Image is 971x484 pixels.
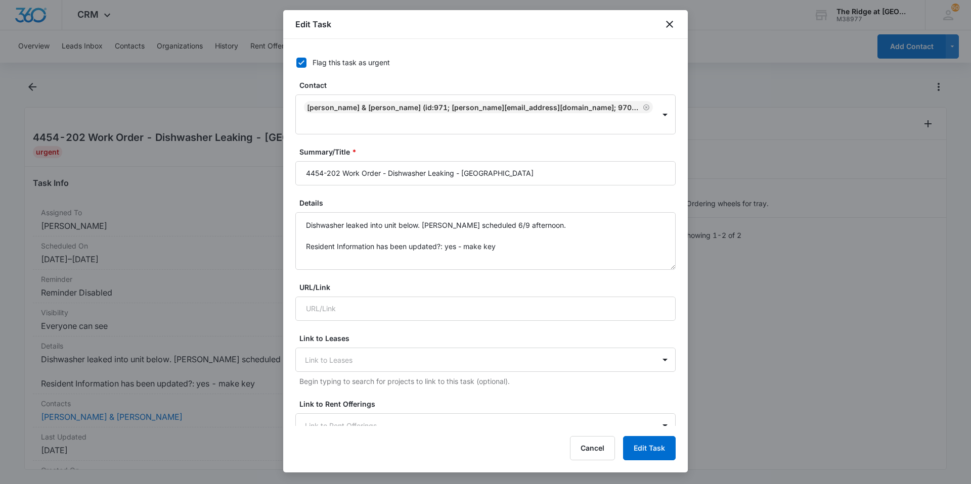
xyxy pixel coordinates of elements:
label: Link to Leases [299,333,680,344]
button: Cancel [570,436,615,460]
label: URL/Link [299,282,680,293]
label: Link to Rent Offerings [299,399,680,409]
div: [PERSON_NAME] & [PERSON_NAME] (ID:971; [PERSON_NAME][EMAIL_ADDRESS][DOMAIN_NAME]; 9709808548) [307,103,641,112]
input: URL/Link [295,297,676,321]
h1: Edit Task [295,18,331,30]
textarea: Dishwasher leaked into unit below. [PERSON_NAME] scheduled 6/9 afternoon. Resident Information ha... [295,212,676,270]
div: Remove Zachary & Miranda Price (ID:971; zachary.price7878@gmail.com; 9709808548) [641,104,650,111]
input: Summary/Title [295,161,676,185]
button: Edit Task [623,436,676,460]
label: Summary/Title [299,147,680,157]
label: Details [299,198,680,208]
div: Flag this task as urgent [313,57,390,68]
button: close [664,18,676,30]
p: Begin typing to search for projects to link to this task (optional). [299,376,676,386]
label: Contact [299,80,680,90]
